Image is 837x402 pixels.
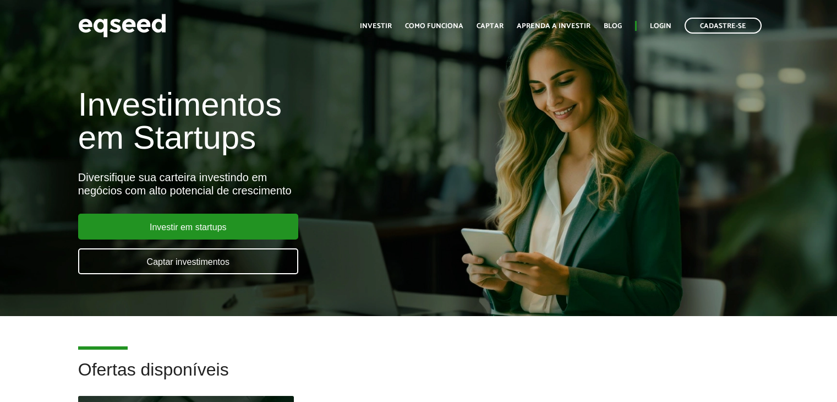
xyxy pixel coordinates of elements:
h1: Investimentos em Startups [78,88,480,154]
a: Cadastre-se [685,18,762,34]
a: Captar investimentos [78,248,298,274]
a: Aprenda a investir [517,23,590,30]
a: Como funciona [405,23,463,30]
a: Login [650,23,671,30]
h2: Ofertas disponíveis [78,360,759,396]
a: Investir em startups [78,214,298,240]
div: Diversifique sua carteira investindo em negócios com alto potencial de crescimento [78,171,480,197]
a: Blog [604,23,622,30]
a: Captar [477,23,504,30]
a: Investir [360,23,392,30]
img: EqSeed [78,11,166,40]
